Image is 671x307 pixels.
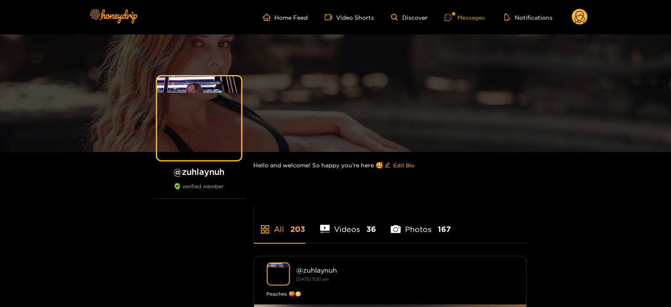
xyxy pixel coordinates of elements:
[391,14,428,21] a: Discover
[260,224,270,234] span: appstore
[297,277,329,281] small: [DATE] 11:20 am
[502,13,555,21] button: Notifications
[383,159,416,172] button: editEdit Bio
[297,266,514,274] div: @ zuhlaynuh
[391,205,451,243] li: Photos
[325,13,374,21] a: Video Shorts
[394,161,415,169] span: Edit Bio
[385,162,390,169] span: edit
[438,224,451,234] span: 167
[291,224,305,234] span: 203
[267,263,290,286] img: zuhlaynuh
[254,205,305,243] li: All
[325,13,337,21] span: video-camera
[267,290,514,298] div: Peaches 🍑😳
[320,205,376,243] li: Videos
[153,183,245,199] div: verified member
[254,152,527,179] div: Hello and welcome! So happy you’re here 🥰
[366,224,376,234] span: 36
[263,13,275,21] span: home
[153,167,245,177] h1: @ zuhlaynuh
[263,13,308,21] a: Home Feed
[445,13,485,22] div: Messages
